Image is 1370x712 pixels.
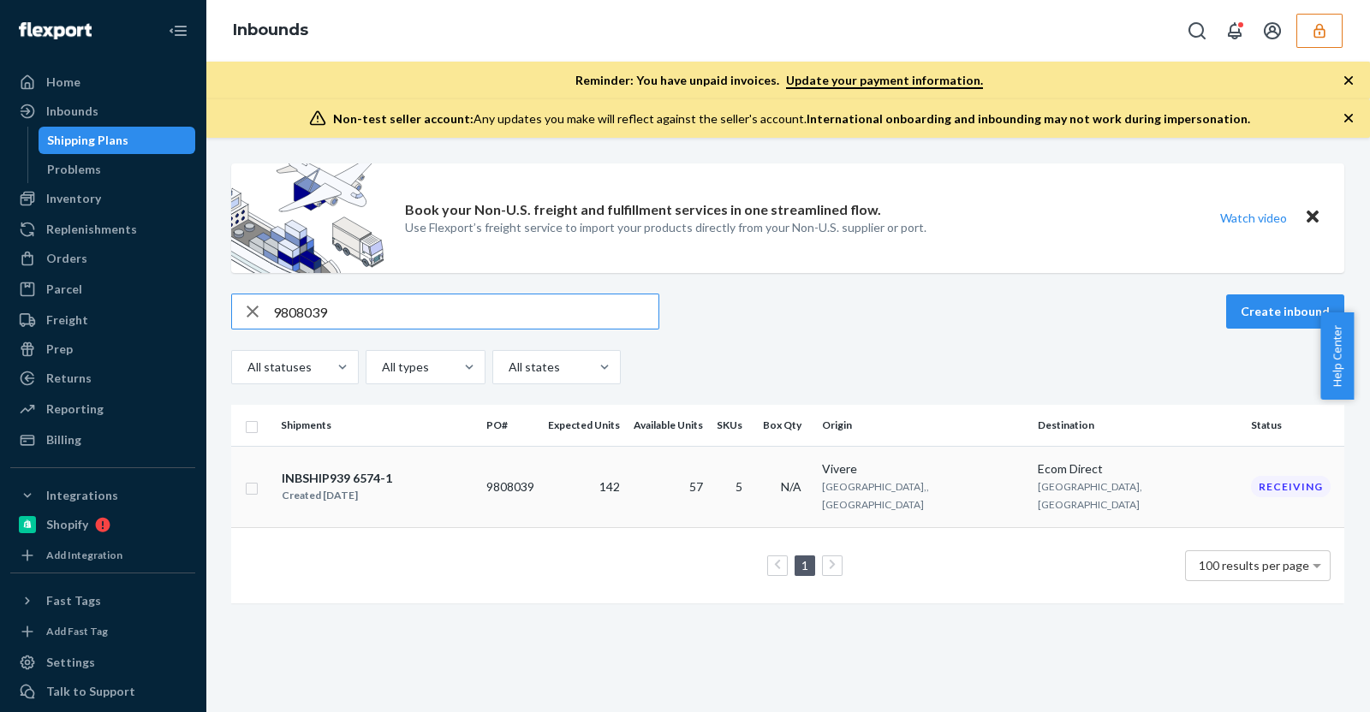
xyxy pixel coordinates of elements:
[273,294,658,329] input: Search inbounds by name, destination, msku...
[47,161,101,178] div: Problems
[807,111,1250,126] span: International onboarding and inbounding may not work during impersonation.
[1199,558,1309,573] span: 100 results per page
[10,545,195,566] a: Add Integration
[46,487,118,504] div: Integrations
[822,480,929,511] span: [GEOGRAPHIC_DATA],, [GEOGRAPHIC_DATA]
[161,14,195,48] button: Close Navigation
[19,22,92,39] img: Flexport logo
[282,487,392,504] div: Created [DATE]
[710,405,756,446] th: SKUs
[46,431,81,448] div: Billing
[46,221,137,238] div: Replenishments
[822,460,1024,478] div: Vivere
[10,649,195,676] a: Settings
[1244,405,1344,446] th: Status
[333,110,1250,128] div: Any updates you make will reflect against the seller's account.
[282,470,392,487] div: INBSHIP939 6574-1
[46,341,73,358] div: Prep
[10,306,195,334] a: Freight
[541,405,627,446] th: Expected Units
[781,479,801,494] span: N/A
[1218,14,1252,48] button: Open notifications
[10,511,195,538] a: Shopify
[507,359,509,376] input: All states
[10,68,195,96] a: Home
[10,395,195,423] a: Reporting
[46,592,101,609] div: Fast Tags
[1038,480,1142,511] span: [GEOGRAPHIC_DATA], [GEOGRAPHIC_DATA]
[10,678,195,705] a: Talk to Support
[479,405,541,446] th: PO#
[47,132,128,149] div: Shipping Plans
[10,335,195,363] a: Prep
[46,548,122,562] div: Add Integration
[1255,14,1290,48] button: Open account menu
[1320,312,1354,400] button: Help Center
[233,21,308,39] a: Inbounds
[46,400,104,418] div: Reporting
[1209,205,1298,230] button: Watch video
[46,683,135,700] div: Talk to Support
[798,558,812,573] a: Page 1 is your current page
[46,250,87,267] div: Orders
[599,479,620,494] span: 142
[380,359,382,376] input: All types
[274,405,479,446] th: Shipments
[1038,460,1237,478] div: Ecom Direct
[815,405,1031,446] th: Origin
[39,127,196,154] a: Shipping Plans
[10,276,195,303] a: Parcel
[219,6,322,56] ol: breadcrumbs
[46,624,108,638] div: Add Fast Tag
[46,370,92,387] div: Returns
[10,98,195,125] a: Inbounds
[246,359,247,376] input: All statuses
[1180,14,1214,48] button: Open Search Box
[10,365,195,392] a: Returns
[786,73,983,89] a: Update your payment information.
[756,405,815,446] th: Box Qty
[689,479,703,494] span: 57
[736,479,742,494] span: 5
[10,621,195,642] a: Add Fast Tag
[46,190,101,207] div: Inventory
[10,482,195,509] button: Integrations
[10,587,195,614] button: Fast Tags
[46,74,80,91] div: Home
[1301,205,1324,230] button: Close
[46,281,82,298] div: Parcel
[1251,476,1331,497] div: Receiving
[10,185,195,212] a: Inventory
[575,72,983,89] p: Reminder: You have unpaid invoices.
[39,156,196,183] a: Problems
[405,219,926,236] p: Use Flexport’s freight service to import your products directly from your Non-U.S. supplier or port.
[1226,294,1344,329] button: Create inbound
[46,311,88,329] div: Freight
[46,516,88,533] div: Shopify
[46,654,95,671] div: Settings
[627,405,710,446] th: Available Units
[479,446,541,527] td: 9808039
[10,216,195,243] a: Replenishments
[10,245,195,272] a: Orders
[10,426,195,454] a: Billing
[46,103,98,120] div: Inbounds
[333,111,474,126] span: Non-test seller account:
[1031,405,1244,446] th: Destination
[405,200,881,220] p: Book your Non-U.S. freight and fulfillment services in one streamlined flow.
